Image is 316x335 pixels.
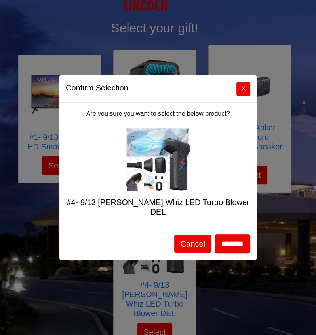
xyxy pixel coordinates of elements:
[236,82,250,96] button: Close
[126,128,190,191] img: #4- 9/13 TG Snow Whiz LED Turbo Blower DEL
[66,82,128,94] h5: Confirm Selection
[59,103,257,228] div: Are you sure you want to select the below product?
[174,235,211,253] button: Cancel
[66,198,250,216] h5: #4- 9/13 [PERSON_NAME] Whiz LED Turbo Blower DEL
